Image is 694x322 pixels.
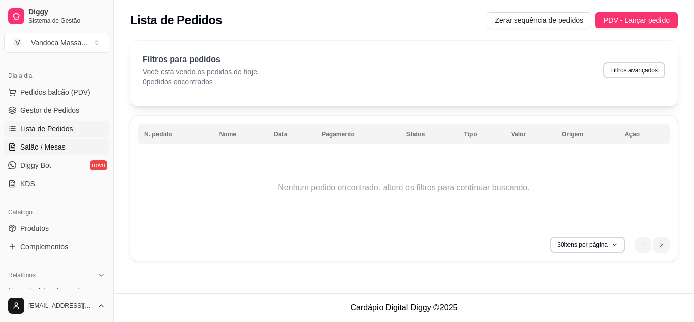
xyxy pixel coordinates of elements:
[4,220,109,237] a: Produtos
[138,147,670,228] td: Nenhum pedido encontrado, altere os filtros para continuar buscando.
[13,38,23,48] span: V
[138,124,213,144] th: N. pedido
[28,302,93,310] span: [EMAIL_ADDRESS][DOMAIN_NAME]
[114,293,694,322] footer: Cardápio Digital Diggy © 2025
[653,237,670,253] li: next page button
[4,102,109,119] a: Gestor de Pedidos
[20,142,66,152] span: Salão / Mesas
[495,15,583,26] span: Zerar sequência de pedidos
[20,223,49,233] span: Produtos
[4,204,109,220] div: Catálogo
[400,124,458,144] th: Status
[20,160,51,170] span: Diggy Bot
[505,124,556,144] th: Valor
[595,12,678,28] button: PDV - Lançar pedido
[20,242,68,252] span: Complementos
[4,4,109,28] a: DiggySistema de Gestão
[8,271,36,279] span: Relatórios
[619,124,670,144] th: Ação
[268,124,316,144] th: Data
[4,294,109,318] button: [EMAIL_ADDRESS][DOMAIN_NAME]
[20,87,90,97] span: Pedidos balcão (PDV)
[630,231,675,258] nav: pagination navigation
[4,283,109,300] a: Relatórios de vendas
[4,139,109,155] a: Salão / Mesas
[28,17,105,25] span: Sistema de Gestão
[28,8,105,17] span: Diggy
[556,124,619,144] th: Origem
[4,121,109,137] a: Lista de Pedidos
[213,124,268,144] th: Nome
[20,179,35,189] span: KDS
[20,286,87,297] span: Relatórios de vendas
[4,175,109,192] a: KDS
[4,239,109,255] a: Complementos
[604,15,670,26] span: PDV - Lançar pedido
[4,157,109,173] a: Diggy Botnovo
[20,105,79,115] span: Gestor de Pedidos
[143,67,259,77] p: Você está vendo os pedidos de hoje.
[143,53,259,66] p: Filtros para pedidos
[20,124,73,134] span: Lista de Pedidos
[4,68,109,84] div: Dia a dia
[4,84,109,100] button: Pedidos balcão (PDV)
[31,38,87,48] div: Vandoca Massa ...
[316,124,400,144] th: Pagamento
[487,12,591,28] button: Zerar sequência de pedidos
[143,77,259,87] p: 0 pedidos encontrados
[130,12,222,28] h2: Lista de Pedidos
[458,124,505,144] th: Tipo
[603,62,665,78] button: Filtros avançados
[4,33,109,53] button: Select a team
[550,237,625,253] button: 30itens por página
